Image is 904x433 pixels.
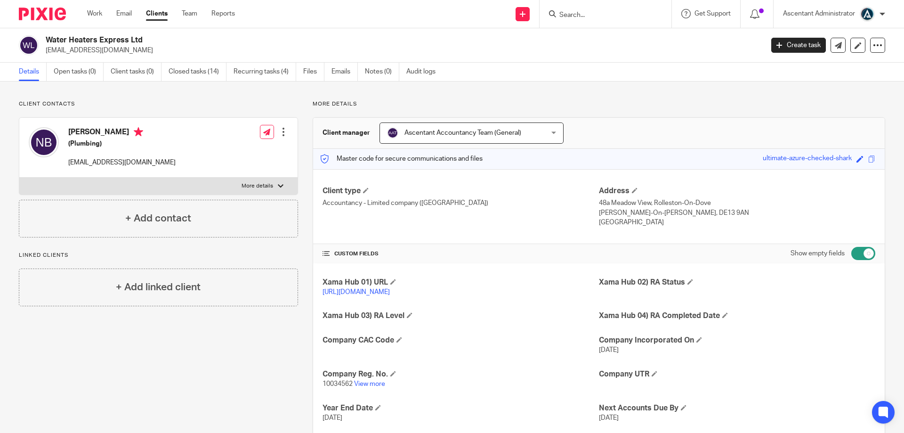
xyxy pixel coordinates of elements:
p: Linked clients [19,252,298,259]
a: Notes (0) [365,63,399,81]
a: Team [182,9,197,18]
p: [EMAIL_ADDRESS][DOMAIN_NAME] [46,46,757,55]
img: svg%3E [29,127,59,157]
a: View more [354,381,385,387]
div: ultimate-azure-checked-shark [763,154,852,164]
h4: Xama Hub 01) URL [323,278,599,287]
h2: Water Heaters Express Ltd [46,35,615,45]
span: Get Support [694,10,731,17]
a: Open tasks (0) [54,63,104,81]
img: Ascentant%20Round%20Only.png [860,7,875,22]
a: Create task [771,38,826,53]
p: Accountancy - Limited company ([GEOGRAPHIC_DATA]) [323,198,599,208]
h4: Company Reg. No. [323,369,599,379]
h4: Company UTR [599,369,875,379]
span: [DATE] [599,347,619,353]
a: Email [116,9,132,18]
p: [GEOGRAPHIC_DATA] [599,218,875,227]
a: Files [303,63,324,81]
h3: Client manager [323,128,370,138]
a: Audit logs [406,63,443,81]
a: Clients [146,9,168,18]
h4: CUSTOM FIELDS [323,250,599,258]
h5: (Plumbing) [68,139,176,148]
p: More details [242,182,273,190]
img: svg%3E [387,127,398,139]
h4: + Add linked client [116,280,201,294]
h4: Xama Hub 04) RA Completed Date [599,311,875,321]
h4: Company CAC Code [323,335,599,345]
input: Search [558,11,643,20]
a: Work [87,9,102,18]
img: Pixie [19,8,66,20]
a: [URL][DOMAIN_NAME] [323,289,390,295]
a: Closed tasks (14) [169,63,226,81]
p: 48a Meadow View, Rolleston-On-Dove [599,198,875,208]
span: 10034562 [323,381,353,387]
span: Ascentant Accountancy Team (General) [404,130,521,136]
h4: + Add contact [125,211,191,226]
i: Primary [134,127,143,137]
p: Ascentant Administrator [783,9,855,18]
label: Show empty fields [791,249,845,258]
p: Master code for secure communications and files [320,154,483,163]
h4: Year End Date [323,403,599,413]
img: svg%3E [19,35,39,55]
h4: Address [599,186,875,196]
h4: Next Accounts Due By [599,403,875,413]
h4: [PERSON_NAME] [68,127,176,139]
p: [EMAIL_ADDRESS][DOMAIN_NAME] [68,158,176,167]
a: Client tasks (0) [111,63,161,81]
h4: Xama Hub 03) RA Level [323,311,599,321]
a: Reports [211,9,235,18]
h4: Xama Hub 02) RA Status [599,278,875,287]
span: [DATE] [323,415,342,421]
p: [PERSON_NAME]-On-[PERSON_NAME], DE13 9AN [599,208,875,218]
h4: Company Incorporated On [599,335,875,345]
a: Details [19,63,47,81]
p: More details [313,100,885,108]
a: Recurring tasks (4) [234,63,296,81]
span: [DATE] [599,415,619,421]
h4: Client type [323,186,599,196]
a: Emails [331,63,358,81]
p: Client contacts [19,100,298,108]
